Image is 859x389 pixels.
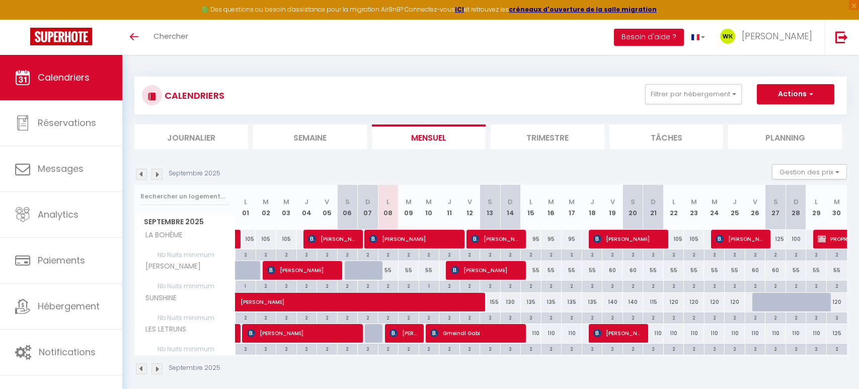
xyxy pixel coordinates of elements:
[827,281,847,290] div: 2
[372,124,486,149] li: Mensuel
[745,324,765,343] div: 110
[455,5,464,14] a: ICI
[419,185,439,230] th: 10
[439,312,459,322] div: 2
[146,20,196,55] a: Chercher
[509,5,657,14] strong: créneaux d'ouverture de la salle migration
[664,344,684,353] div: 2
[541,293,562,311] div: 135
[308,229,356,248] span: [PERSON_NAME]
[742,30,812,42] span: [PERSON_NAME]
[704,293,725,311] div: 120
[338,249,358,259] div: 2
[684,324,705,343] div: 110
[460,344,480,353] div: 2
[806,261,827,280] div: 55
[297,312,317,322] div: 2
[745,261,765,280] div: 60
[645,84,742,104] button: Filtrer par hébergement
[500,185,521,230] th: 14
[623,281,643,290] div: 2
[684,249,704,259] div: 2
[378,249,399,259] div: 2
[244,197,247,207] abbr: L
[725,185,745,230] th: 25
[765,344,786,353] div: 2
[684,312,704,322] div: 2
[337,185,358,230] th: 06
[276,281,296,290] div: 2
[480,344,500,353] div: 2
[672,197,675,207] abbr: L
[806,281,826,290] div: 2
[541,249,562,259] div: 2
[389,323,417,343] span: [PERSON_NAME]
[38,208,79,221] span: Analytics
[134,124,248,149] li: Journalier
[338,281,358,290] div: 2
[664,281,684,290] div: 2
[38,116,96,129] span: Réservations
[827,344,847,353] div: 2
[745,249,765,259] div: 2
[276,185,297,230] th: 03
[439,185,460,230] th: 11
[480,185,501,230] th: 13
[794,197,799,207] abbr: D
[643,249,663,259] div: 2
[765,324,786,343] div: 110
[317,344,337,353] div: 2
[135,281,235,292] span: Nb Nuits minimum
[725,261,745,280] div: 55
[358,249,378,259] div: 2
[304,197,308,207] abbr: J
[317,281,337,290] div: 2
[548,197,554,207] abbr: M
[834,197,840,207] abbr: M
[236,293,256,312] a: [PERSON_NAME]
[582,261,602,280] div: 55
[602,281,622,290] div: 2
[451,261,520,280] span: [PERSON_NAME]
[745,281,765,290] div: 2
[471,229,519,248] span: [PERSON_NAME]
[720,29,735,44] img: ...
[725,324,745,343] div: 110
[765,312,786,322] div: 2
[622,293,643,311] div: 140
[338,344,358,353] div: 2
[705,344,725,353] div: 2
[136,230,185,241] span: LA BOHÈME
[765,249,786,259] div: 2
[631,197,635,207] abbr: S
[38,162,84,175] span: Messages
[602,293,623,311] div: 140
[562,324,582,343] div: 110
[162,84,224,107] h3: CALENDRIERS
[358,312,378,322] div: 2
[705,281,725,290] div: 2
[256,230,276,248] div: 105
[623,249,643,259] div: 2
[704,324,725,343] div: 110
[562,261,582,280] div: 55
[691,197,697,207] abbr: M
[725,281,745,290] div: 2
[593,323,642,343] span: [PERSON_NAME]
[236,312,256,322] div: 2
[358,281,378,290] div: 2
[369,229,459,248] span: [PERSON_NAME]
[562,281,582,290] div: 2
[745,312,765,322] div: 2
[786,249,806,259] div: 2
[480,249,500,259] div: 2
[399,185,419,230] th: 09
[480,312,500,322] div: 2
[562,249,582,259] div: 2
[521,249,541,259] div: 2
[236,344,256,353] div: 2
[622,261,643,280] div: 60
[663,324,684,343] div: 110
[704,261,725,280] div: 55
